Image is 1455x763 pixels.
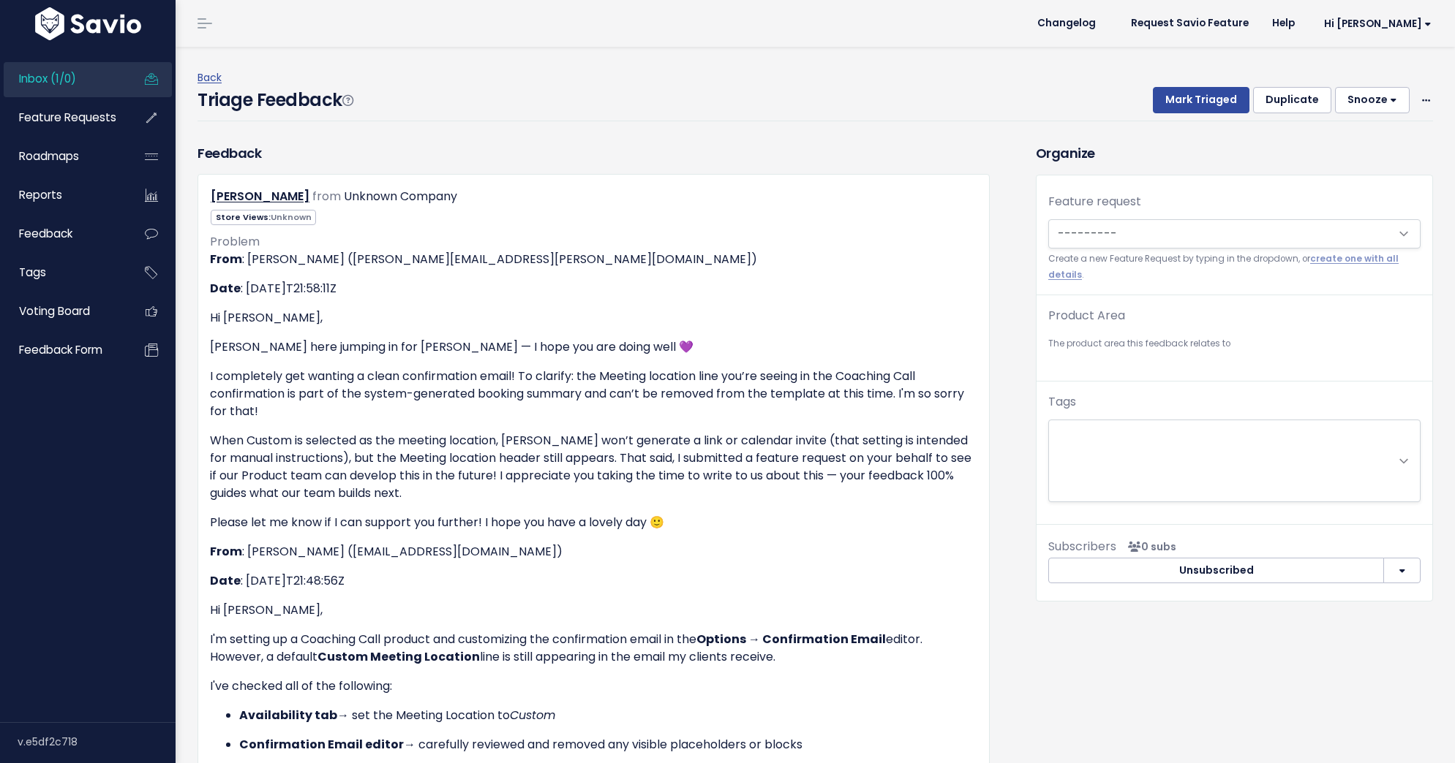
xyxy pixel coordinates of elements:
[210,251,977,268] p: : [PERSON_NAME] ([PERSON_NAME][EMAIL_ADDRESS][PERSON_NAME][DOMAIN_NAME])
[1253,87,1331,113] button: Duplicate
[4,217,121,251] a: Feedback
[510,707,555,724] em: Custom
[210,677,977,695] p: I've checked all of the following:
[696,631,886,648] strong: Options → Confirmation Email
[239,707,337,724] strong: Availability tab
[239,707,977,724] p: → set the Meeting Location to
[1036,143,1433,163] h3: Organize
[1122,539,1176,554] span: <p><strong>Subscribers</strong><br><br> No subscribers yet<br> </p>
[1048,307,1125,324] label: Product Area
[4,101,121,134] a: Feature Requests
[239,736,404,753] strong: Confirmation Email editor
[210,432,977,502] p: When Custom is selected as the meeting location, [PERSON_NAME] won’t generate a link or calendar ...
[210,280,241,297] strong: Date
[210,543,977,561] p: : [PERSON_NAME] ([EMAIL_ADDRESS][DOMAIN_NAME])
[210,572,977,590] p: : [DATE]T21:48:56Z
[1119,12,1260,34] a: Request Savio Feature
[1048,558,1384,584] button: Unsubscribed
[1260,12,1307,34] a: Help
[1048,393,1076,411] label: Tags
[210,631,977,666] p: I'm setting up a Coaching Call product and customizing the confirmation email in the editor. Howe...
[19,342,102,357] span: Feedback form
[1153,87,1249,113] button: Mark Triaged
[210,601,977,619] p: Hi [PERSON_NAME],
[198,87,353,113] h4: Triage Feedback
[1324,18,1432,29] span: Hi [PERSON_NAME]
[4,140,121,173] a: Roadmaps
[1048,336,1421,352] small: The product area this feedback relates to
[1048,251,1421,283] small: Create a new Feature Request by typing in the dropdown, or .
[1048,193,1141,210] label: Feature request
[210,338,977,356] p: [PERSON_NAME] here jumping in for [PERSON_NAME] — I hope you are doing well 💜
[19,110,116,125] span: Feature Requests
[4,62,121,96] a: Inbox (1/0)
[1048,538,1116,555] span: Subscribers
[1335,87,1410,113] button: Snooze
[19,265,46,280] span: Tags
[31,7,145,40] img: logo-white.9d6f32f41409.svg
[19,71,76,86] span: Inbox (1/0)
[271,211,312,223] span: Unknown
[4,333,121,367] a: Feedback form
[317,648,480,665] strong: Custom Meeting Location
[239,736,977,753] p: → carefully reviewed and removed any visible placeholders or blocks
[211,210,316,225] span: Store Views:
[1048,253,1399,280] a: create one with all details
[18,723,176,761] div: v.e5df2c718
[344,186,457,208] div: Unknown Company
[198,70,222,85] a: Back
[210,368,977,420] p: I completely get wanting a clean confirmation email! To clarify: the Meeting location line you’re...
[4,178,121,212] a: Reports
[1307,12,1443,35] a: Hi [PERSON_NAME]
[210,514,977,531] p: Please let me know if I can support you further! I hope you have a lovely day 🙂
[211,188,309,205] a: [PERSON_NAME]
[1037,18,1096,29] span: Changelog
[210,233,260,250] span: Problem
[4,256,121,289] a: Tags
[4,295,121,328] a: Voting Board
[198,143,261,163] h3: Feedback
[19,148,79,164] span: Roadmaps
[210,572,241,589] strong: Date
[312,188,341,205] span: from
[19,187,62,202] span: Reports
[210,280,977,297] p: : [DATE]T21:58:11Z
[210,543,242,560] strong: From
[210,309,977,327] p: Hi [PERSON_NAME],
[19,226,72,241] span: Feedback
[210,251,242,267] strong: From
[19,303,90,319] span: Voting Board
